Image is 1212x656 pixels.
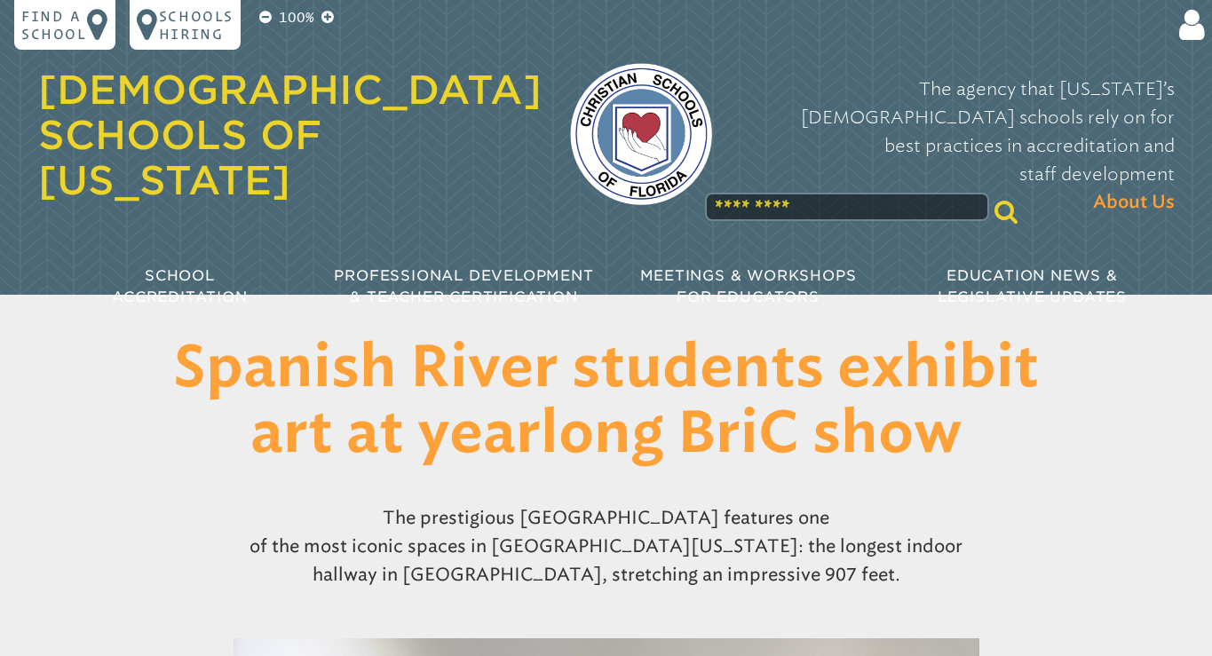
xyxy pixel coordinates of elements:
p: The agency that [US_STATE]’s [DEMOGRAPHIC_DATA] schools rely on for best practices in accreditati... [741,75,1175,217]
img: csf-logo-web-colors.png [570,63,712,205]
p: Schools Hiring [159,7,234,43]
span: Education News & Legislative Updates [938,267,1127,305]
span: Professional Development & Teacher Certification [334,267,593,305]
span: Meetings & Workshops for Educators [640,267,857,305]
span: About Us [1093,188,1175,217]
p: 100% [275,7,318,28]
span: School Accreditation [112,267,247,305]
p: The prestigious [GEOGRAPHIC_DATA] features one of the most iconic spaces in [GEOGRAPHIC_DATA][US_... [234,496,979,596]
h1: Spanish River students exhibit art at yearlong BriC show [150,337,1063,468]
p: Find a school [21,7,87,43]
a: [DEMOGRAPHIC_DATA] Schools of [US_STATE] [38,67,542,203]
